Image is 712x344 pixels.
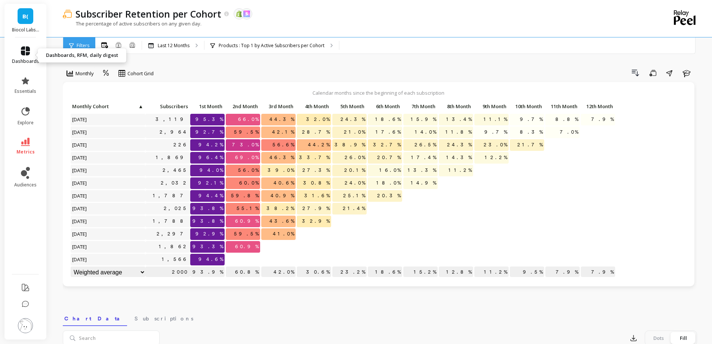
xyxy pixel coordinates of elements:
span: 26.5% [413,139,438,150]
div: Toggle SortBy [580,101,616,113]
span: 23.0% [482,139,509,150]
div: Toggle SortBy [438,101,474,113]
span: 96.4% [197,152,225,163]
span: 7.0% [558,127,580,138]
span: Chart Data [64,315,126,322]
a: 2,964 [158,127,190,138]
p: Subscriber Retention per Cohort [75,7,221,20]
span: 1st Month [192,103,222,109]
span: 5th Month [334,103,364,109]
span: 11th Month [547,103,577,109]
p: 6th Month [368,101,402,112]
span: 30.8% [302,177,331,189]
span: [DATE] [71,152,89,163]
p: 2000 [145,267,190,278]
span: 9.7% [518,114,544,125]
p: 42.0% [261,267,296,278]
span: 13.3% [406,165,438,176]
a: 2,032 [159,177,190,189]
span: 8.8% [554,114,580,125]
span: metrics [16,149,35,155]
span: 38.2% [265,203,296,214]
span: 17.4% [410,152,438,163]
a: 3,119 [154,114,190,125]
span: 44.3% [268,114,296,125]
span: 56.0% [237,165,260,176]
p: 2nd Month [226,101,260,112]
span: 7.9% [590,114,615,125]
span: 59.5% [232,228,260,240]
span: 40.6% [272,177,296,189]
p: 23.2% [332,267,367,278]
span: explore [18,120,34,126]
span: Subscribers [147,103,188,109]
span: 6th Month [369,103,400,109]
div: Toggle SortBy [145,101,181,113]
span: audiences [14,182,37,188]
span: 20.1% [343,165,367,176]
img: api.shopify.svg [236,10,243,17]
p: 7.9% [545,267,580,278]
a: 1,787 [151,190,190,201]
span: 18.0% [375,177,402,189]
span: 27.3% [301,165,331,176]
p: 12th Month [581,101,615,112]
span: 11.2% [447,165,473,176]
div: Toggle SortBy [332,101,367,113]
span: 4th Month [298,103,329,109]
span: 94.2% [197,139,225,150]
span: 27.9% [301,203,331,214]
span: Monthly Cohort [72,103,138,109]
span: 66.0% [237,114,260,125]
span: 44.2% [306,139,331,150]
span: 59.5% [232,127,260,138]
span: 16.0% [378,165,402,176]
span: 33.7% [298,152,331,163]
span: dashboards [12,58,39,64]
span: 12th Month [582,103,613,109]
span: 17.6% [374,127,402,138]
span: Cohort Grid [127,70,154,77]
a: 1,862 [157,241,190,252]
span: 92.9% [194,228,225,240]
span: 69.0% [234,152,260,163]
span: 3rd Month [263,103,293,109]
p: Biocol Labs (US) [12,27,39,33]
span: 10th Month [511,103,542,109]
img: header icon [63,9,72,18]
span: 94.6% [197,254,225,265]
div: Toggle SortBy [296,101,332,113]
span: [DATE] [71,228,89,240]
p: 7.9% [581,267,615,278]
div: Toggle SortBy [190,101,225,113]
div: Toggle SortBy [70,101,106,113]
nav: Tabs [63,309,697,326]
span: 93.3% [191,241,225,252]
span: ▲ [138,103,143,109]
img: api.skio.svg [243,10,250,17]
span: 40.9% [269,190,296,201]
span: 11.1% [482,114,509,125]
span: 21.0% [342,127,367,138]
span: 95.3% [194,114,225,125]
span: 32.0% [305,114,331,125]
span: [DATE] [71,254,89,265]
span: 60.9% [234,216,260,227]
p: 3rd Month [261,101,296,112]
img: profile picture [18,318,33,333]
span: [DATE] [71,190,89,201]
span: [DATE] [71,165,89,176]
span: 60.9% [234,241,260,252]
span: [DATE] [71,139,89,150]
span: 25.1% [342,190,367,201]
p: 30.6% [297,267,331,278]
span: 14.9% [409,177,438,189]
p: Last 12 Months [158,43,189,49]
span: 20.3% [376,190,402,201]
span: 38.9% [333,139,367,150]
span: 24.0% [343,177,367,189]
span: 9th Month [476,103,506,109]
p: 12.8% [439,267,473,278]
span: 2nd Month [227,103,258,109]
span: [DATE] [71,216,89,227]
